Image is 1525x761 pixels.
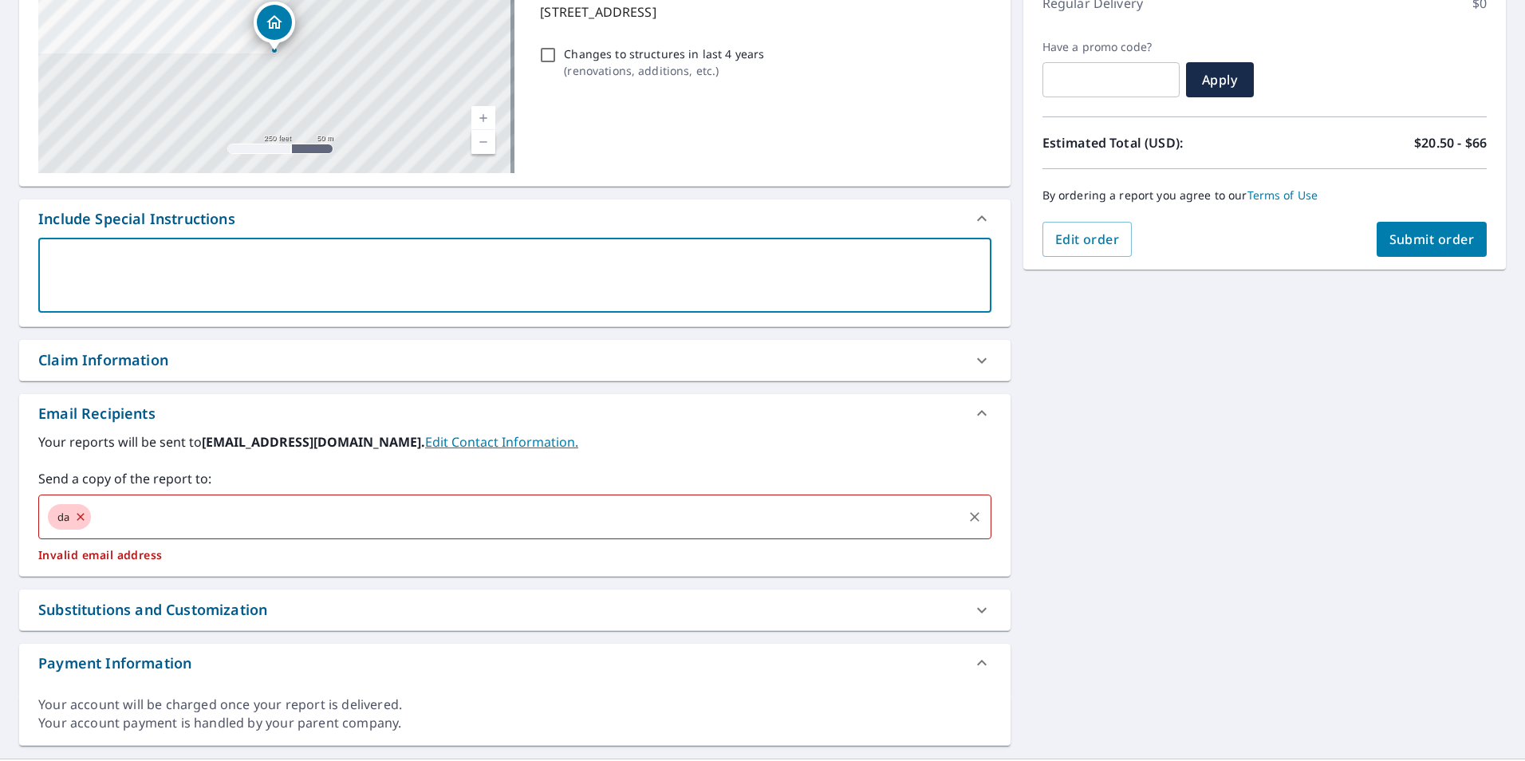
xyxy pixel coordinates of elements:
[38,696,991,714] div: Your account will be charged once your report is delivered.
[38,208,235,230] div: Include Special Instructions
[19,199,1011,238] div: Include Special Instructions
[38,653,191,674] div: Payment Information
[1389,231,1475,248] span: Submit order
[540,2,984,22] p: [STREET_ADDRESS]
[19,589,1011,630] div: Substitutions and Customization
[38,403,156,424] div: Email Recipients
[1199,71,1241,89] span: Apply
[38,548,991,562] p: Invalid email address
[38,469,991,488] label: Send a copy of the report to:
[48,504,91,530] div: da
[425,433,578,451] a: EditContactInfo
[254,2,295,51] div: Dropped pin, building 1, Residential property, 17 Sandollar Rd Weaverville, NC 28787
[1042,40,1180,54] label: Have a promo code?
[1042,222,1133,257] button: Edit order
[963,506,986,528] button: Clear
[1042,133,1265,152] p: Estimated Total (USD):
[38,714,991,732] div: Your account payment is handled by your parent company.
[1042,188,1487,203] p: By ordering a report you agree to our
[19,340,1011,380] div: Claim Information
[564,62,764,79] p: ( renovations, additions, etc. )
[1055,231,1120,248] span: Edit order
[564,45,764,62] p: Changes to structures in last 4 years
[1377,222,1488,257] button: Submit order
[1247,187,1318,203] a: Terms of Use
[1186,62,1254,97] button: Apply
[471,130,495,154] a: Current Level 17, Zoom Out
[38,432,991,451] label: Your reports will be sent to
[48,510,79,525] span: da
[1414,133,1487,152] p: $20.50 - $66
[38,349,168,371] div: Claim Information
[202,433,425,451] b: [EMAIL_ADDRESS][DOMAIN_NAME].
[19,394,1011,432] div: Email Recipients
[38,599,267,621] div: Substitutions and Customization
[471,106,495,130] a: Current Level 17, Zoom In
[19,644,1011,682] div: Payment Information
